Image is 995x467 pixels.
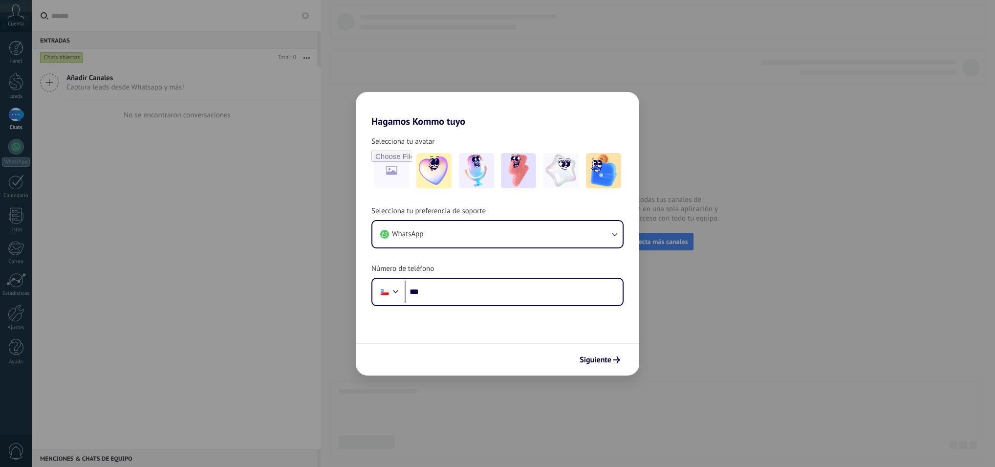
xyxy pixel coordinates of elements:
img: -1.jpeg [416,153,452,188]
span: Siguiente [580,356,611,363]
span: Selecciona tu preferencia de soporte [371,206,486,216]
h2: Hagamos Kommo tuyo [356,92,639,127]
img: -4.jpeg [543,153,579,188]
button: Siguiente [575,352,625,368]
span: Número de teléfono [371,264,434,274]
button: WhatsApp [372,221,623,247]
img: -5.jpeg [586,153,621,188]
img: -2.jpeg [459,153,494,188]
img: -3.jpeg [501,153,536,188]
span: Selecciona tu avatar [371,137,434,147]
span: WhatsApp [392,229,423,239]
div: Chile: + 56 [375,282,394,302]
